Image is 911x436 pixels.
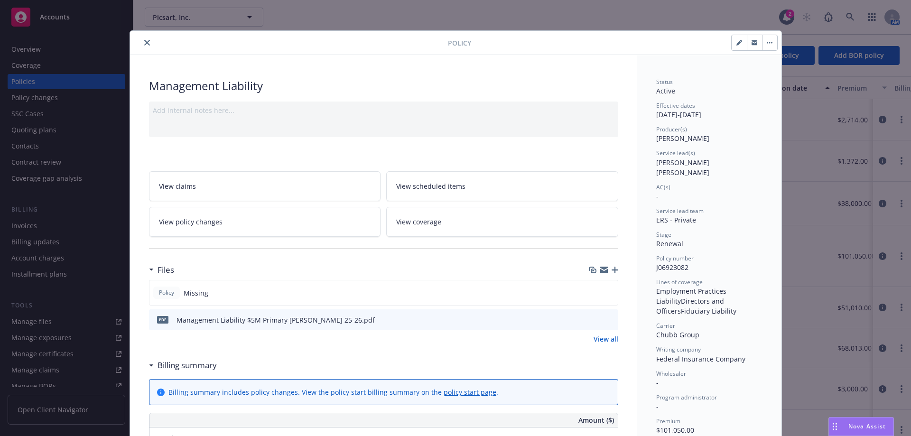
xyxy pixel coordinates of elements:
div: Management Liability [149,78,618,94]
button: close [141,37,153,48]
span: Service lead team [656,207,704,215]
span: - [656,378,659,387]
span: AC(s) [656,183,670,191]
span: Policy number [656,254,694,262]
span: Missing [184,288,208,298]
span: $101,050.00 [656,426,694,435]
span: Federal Insurance Company [656,354,745,363]
span: [PERSON_NAME] [PERSON_NAME] [656,158,711,177]
span: Program administrator [656,393,717,401]
span: View policy changes [159,217,223,227]
span: Lines of coverage [656,278,703,286]
span: Policy [448,38,471,48]
span: View coverage [396,217,441,227]
div: Billing summary includes policy changes. View the policy start billing summary on the . [168,387,498,397]
span: View claims [159,181,196,191]
span: - [656,402,659,411]
span: Amount ($) [578,415,614,425]
span: Nova Assist [848,422,886,430]
span: Active [656,86,675,95]
span: Policy [157,288,176,297]
span: Fiduciary Liability [681,306,736,315]
span: Writing company [656,345,701,353]
span: Renewal [656,239,683,248]
a: View all [594,334,618,344]
div: Add internal notes here... [153,105,614,115]
span: pdf [157,316,168,323]
a: View scheduled items [386,171,618,201]
a: View policy changes [149,207,381,237]
span: Wholesaler [656,370,686,378]
a: View coverage [386,207,618,237]
span: View scheduled items [396,181,465,191]
button: Nova Assist [828,417,894,436]
div: Billing summary [149,359,217,371]
span: Carrier [656,322,675,330]
span: Producer(s) [656,125,687,133]
span: Stage [656,231,671,239]
span: - [656,192,659,201]
h3: Billing summary [158,359,217,371]
div: Management Liability $5M Primary [PERSON_NAME] 25-26.pdf [177,315,375,325]
button: preview file [606,315,614,325]
span: Directors and Officers [656,297,726,315]
button: download file [591,315,598,325]
span: J06923082 [656,263,688,272]
span: Effective dates [656,102,695,110]
a: View claims [149,171,381,201]
div: [DATE] - [DATE] [656,102,762,120]
h3: Files [158,264,174,276]
span: Service lead(s) [656,149,695,157]
div: Files [149,264,174,276]
span: Premium [656,417,680,425]
span: Chubb Group [656,330,699,339]
a: policy start page [444,388,496,397]
span: Status [656,78,673,86]
span: [PERSON_NAME] [656,134,709,143]
span: ERS - Private [656,215,696,224]
div: Drag to move [829,417,841,436]
span: Employment Practices Liability [656,287,728,306]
